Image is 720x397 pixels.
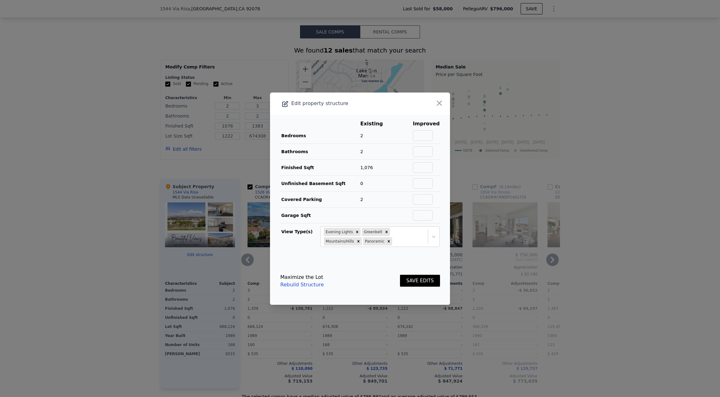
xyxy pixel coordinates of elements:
div: Greenbelt [362,228,383,236]
span: 2 [360,197,363,202]
span: 0 [360,181,363,186]
button: SAVE EDITS [400,275,440,287]
td: Bathrooms [280,143,360,159]
div: Remove Evening Lights [354,228,361,236]
span: 2 [360,133,363,138]
div: Maximize the Lot [280,274,324,281]
a: Rebuild Structure [280,281,324,289]
td: Garage Sqft [280,207,360,223]
td: Covered Parking [280,191,360,207]
div: Remove Panoramic [385,237,392,245]
th: Improved [412,120,440,128]
td: View Type(s) [280,224,320,247]
span: 2 [360,149,363,154]
div: Panoramic [363,237,385,245]
th: Existing [360,120,392,128]
div: Evening Lights [324,228,354,236]
div: Remove Greenbelt [383,228,390,236]
td: Bedrooms [280,128,360,144]
td: Finished Sqft [280,159,360,175]
div: Remove Mountains/Hills [355,237,362,245]
span: 1,076 [360,165,373,170]
td: Unfinished Basement Sqft [280,175,360,191]
div: Mountains/Hills [324,237,355,245]
div: Edit property structure [270,99,414,108]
